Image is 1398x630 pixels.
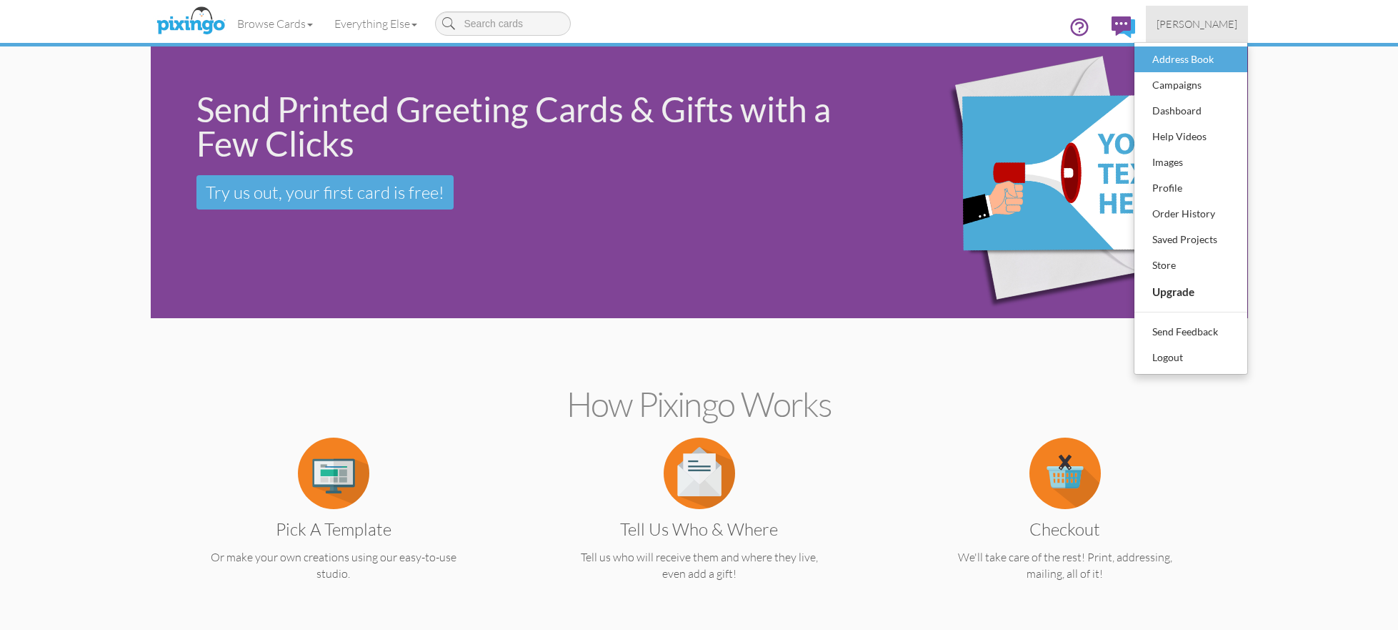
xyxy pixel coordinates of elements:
a: Images [1134,149,1247,175]
a: Dashboard [1134,98,1247,124]
a: Profile [1134,175,1247,201]
a: Checkout We'll take care of the rest! Print, addressing, mailing, all of it! [910,465,1220,582]
div: Profile [1149,177,1233,199]
div: Logout [1149,347,1233,368]
img: item.alt [298,438,369,509]
h3: Checkout [921,520,1209,538]
input: Search cards [435,11,571,36]
a: Order History [1134,201,1247,227]
img: eb544e90-0942-4412-bfe0-c610d3f4da7c.png [894,26,1239,339]
div: Saved Projects [1149,229,1233,250]
div: Dashboard [1149,100,1233,122]
a: Send Feedback [1134,319,1247,345]
h3: Pick a Template [189,520,478,538]
a: Campaigns [1134,72,1247,98]
a: Pick a Template Or make your own creations using our easy-to-use studio. [179,465,489,582]
p: Tell us who will receive them and where they live, even add a gift! [544,549,854,582]
a: Upgrade [1134,278,1247,305]
img: item.alt [1029,438,1101,509]
div: Store [1149,255,1233,276]
img: item.alt [664,438,735,509]
div: Send Feedback [1149,321,1233,343]
div: Send Printed Greeting Cards & Gifts with a Few Clicks [196,92,871,161]
div: Address Book [1149,49,1233,70]
a: Logout [1134,345,1247,370]
a: Browse Cards [226,6,324,41]
a: Address Book [1134,46,1247,72]
a: Saved Projects [1134,227,1247,252]
p: Or make your own creations using our easy-to-use studio. [179,549,489,582]
div: Help Videos [1149,126,1233,147]
a: [PERSON_NAME] [1146,6,1248,42]
div: Upgrade [1149,280,1233,303]
div: Campaigns [1149,74,1233,96]
img: comments.svg [1112,16,1135,38]
a: Everything Else [324,6,428,41]
a: Tell us Who & Where Tell us who will receive them and where they live, even add a gift! [544,465,854,582]
a: Store [1134,252,1247,278]
div: Images [1149,152,1233,173]
span: [PERSON_NAME] [1157,18,1237,30]
div: Order History [1149,203,1233,225]
p: We'll take care of the rest! Print, addressing, mailing, all of it! [910,549,1220,582]
img: pixingo logo [153,4,229,39]
a: Help Videos [1134,124,1247,149]
h2: How Pixingo works [176,385,1223,423]
a: Try us out, your first card is free! [196,175,454,210]
span: Try us out, your first card is free! [206,182,444,203]
h3: Tell us Who & Where [555,520,844,538]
